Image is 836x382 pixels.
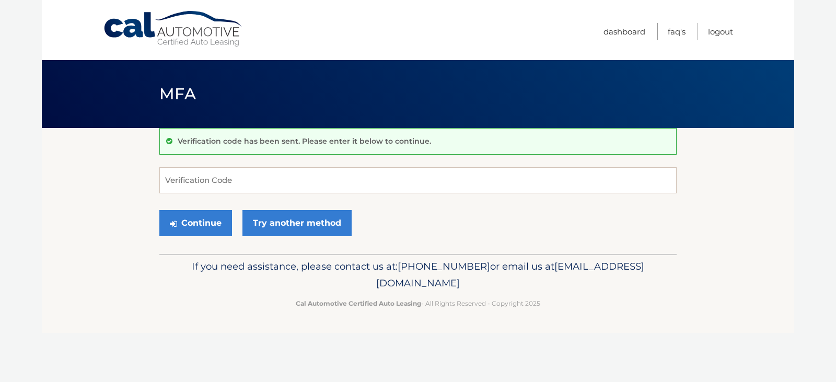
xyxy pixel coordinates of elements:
[296,299,421,307] strong: Cal Automotive Certified Auto Leasing
[159,210,232,236] button: Continue
[376,260,644,289] span: [EMAIL_ADDRESS][DOMAIN_NAME]
[166,298,670,309] p: - All Rights Reserved - Copyright 2025
[159,167,677,193] input: Verification Code
[178,136,431,146] p: Verification code has been sent. Please enter it below to continue.
[159,84,196,103] span: MFA
[103,10,244,48] a: Cal Automotive
[242,210,352,236] a: Try another method
[668,23,686,40] a: FAQ's
[398,260,490,272] span: [PHONE_NUMBER]
[603,23,645,40] a: Dashboard
[166,258,670,292] p: If you need assistance, please contact us at: or email us at
[708,23,733,40] a: Logout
